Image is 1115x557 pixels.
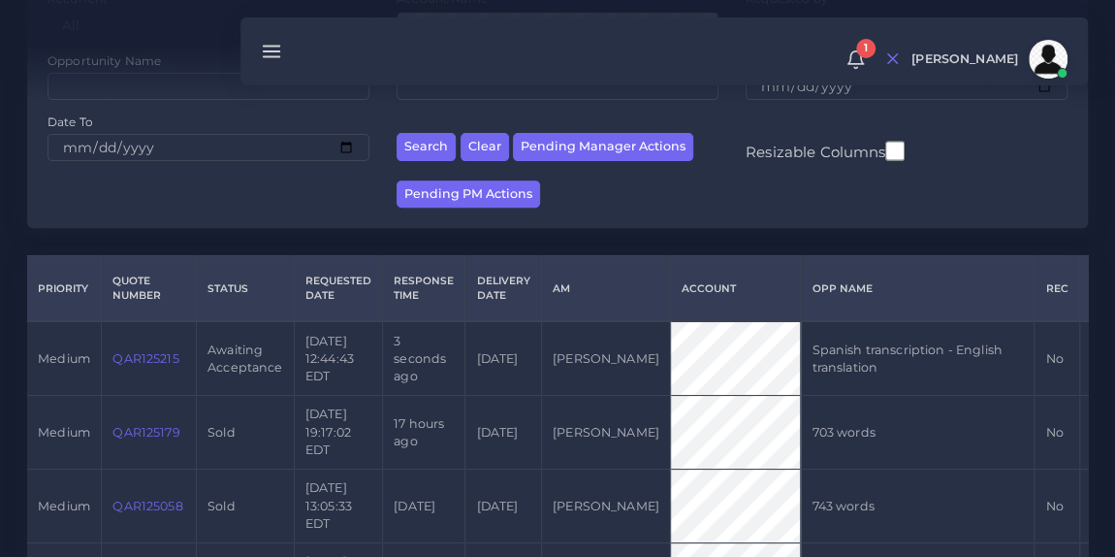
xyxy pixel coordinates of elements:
td: 703 words [801,396,1035,470]
th: REC [1035,256,1079,322]
button: Clear [461,133,509,161]
th: Quote Number [102,256,197,322]
th: Account [670,256,800,322]
th: Status [196,256,294,322]
span: medium [38,499,90,513]
td: Awaiting Acceptance [196,321,294,395]
th: Opp Name [801,256,1035,322]
th: Delivery Date [465,256,541,322]
td: Sold [196,396,294,470]
td: [DATE] [465,396,541,470]
button: Pending Manager Actions [513,133,693,161]
td: 3 seconds ago [383,321,465,395]
a: [PERSON_NAME]avatar [902,40,1074,79]
td: 17 hours ago [383,396,465,470]
th: Priority [27,256,102,322]
td: No [1035,321,1079,395]
td: [DATE] [383,470,465,543]
td: [PERSON_NAME] [541,321,670,395]
label: Date To [48,114,93,130]
a: 1 [839,49,873,70]
td: [DATE] [465,470,541,543]
td: Spanish transcription - English translation [801,321,1035,395]
td: No [1035,470,1079,543]
input: Resizable Columns [885,139,905,163]
button: Search [397,133,456,161]
a: QAR125179 [112,425,179,440]
th: Response Time [383,256,465,322]
td: [DATE] 19:17:02 EDT [294,396,382,470]
td: [PERSON_NAME] [541,396,670,470]
a: QAR125058 [112,499,182,513]
td: [DATE] [465,321,541,395]
td: No [1035,396,1079,470]
th: AM [541,256,670,322]
td: [DATE] 13:05:33 EDT [294,470,382,543]
span: 1 [856,39,876,58]
img: avatar [1029,40,1067,79]
th: Requested Date [294,256,382,322]
span: medium [38,351,90,366]
td: [PERSON_NAME] [541,470,670,543]
td: 743 words [801,470,1035,543]
td: Sold [196,470,294,543]
a: QAR125215 [112,351,178,366]
span: medium [38,425,90,440]
label: Resizable Columns [746,139,905,163]
span: [PERSON_NAME] [911,53,1018,66]
td: [DATE] 12:44:43 EDT [294,321,382,395]
button: Pending PM Actions [397,180,540,209]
